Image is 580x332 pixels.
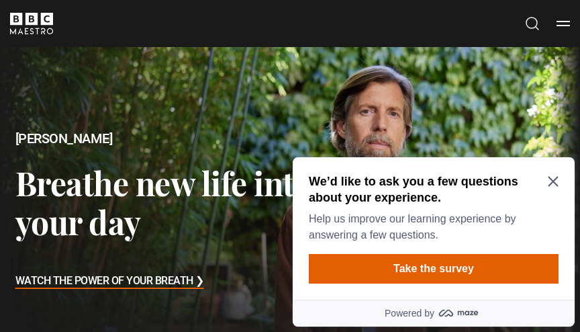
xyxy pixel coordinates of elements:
h3: Watch The Power of Your Breath ❯ [15,272,204,292]
h3: Breathe new life into your day [15,163,383,241]
a: Powered by maze [5,148,287,175]
svg: BBC Maestro [10,13,53,34]
button: Close Maze Prompt [260,24,271,35]
button: Take the survey [21,102,271,132]
h2: We’d like to ask you a few questions about your experience. [21,22,266,54]
h2: [PERSON_NAME] [15,129,383,148]
p: Help us improve our learning experience by answering a few questions. [21,59,266,91]
div: Optional study invitation [5,5,287,175]
button: Toggle navigation [557,17,570,30]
